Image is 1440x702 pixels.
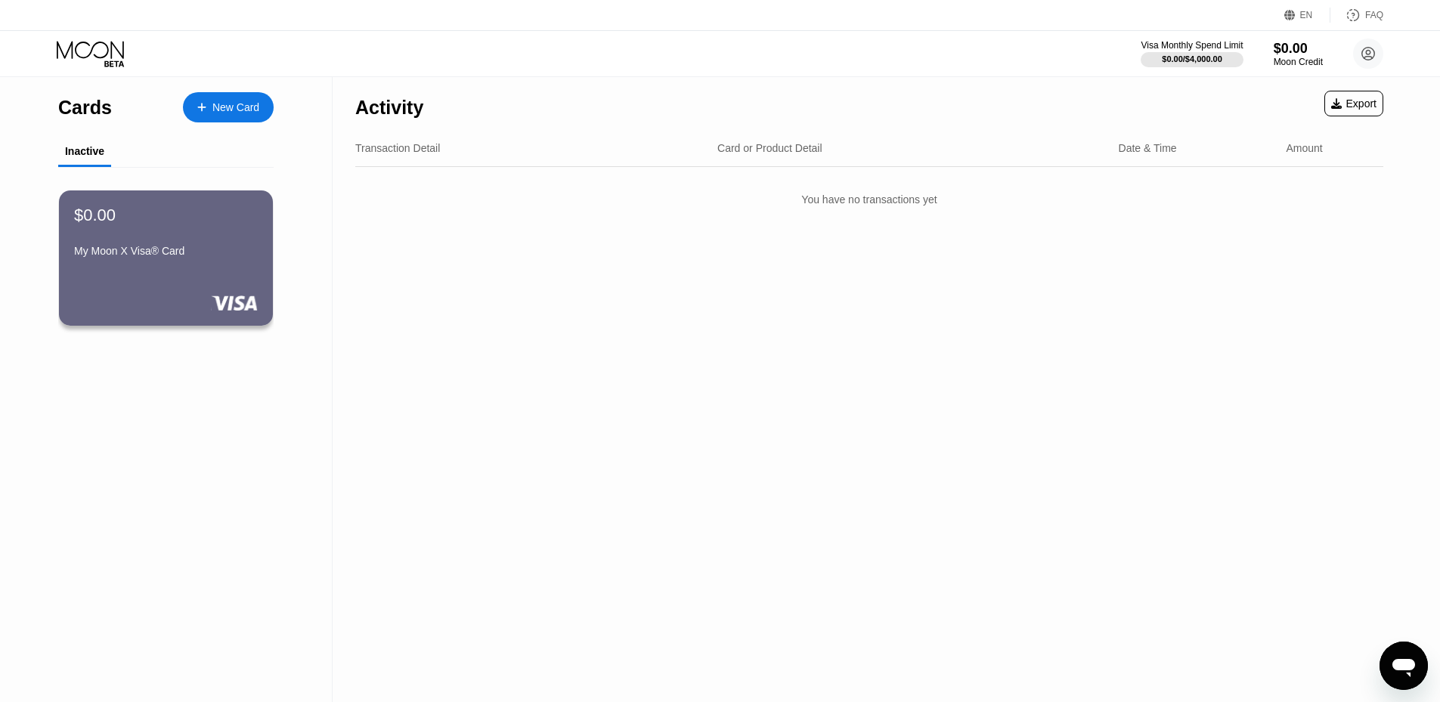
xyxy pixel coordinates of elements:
div: FAQ [1330,8,1383,23]
div: Export [1331,97,1377,110]
div: Activity [355,97,423,119]
div: $0.00Moon Credit [1274,41,1323,67]
div: FAQ [1365,10,1383,20]
div: Visa Monthly Spend Limit$0.00/$4,000.00 [1141,40,1243,67]
div: New Card [212,101,259,114]
div: New Card [183,92,274,122]
iframe: Button to launch messaging window [1380,642,1428,690]
div: Amount [1286,142,1322,154]
div: EN [1284,8,1330,23]
div: Visa Monthly Spend Limit [1141,40,1243,51]
div: $0.00My Moon X Visa® Card [59,190,273,326]
div: You have no transactions yet [355,178,1383,221]
div: Card or Product Detail [717,142,822,154]
div: Export [1324,91,1383,116]
div: $0.00 / $4,000.00 [1162,54,1222,63]
div: My Moon X Visa® Card [74,245,258,257]
div: EN [1300,10,1313,20]
div: Cards [58,97,112,119]
div: Transaction Detail [355,142,440,154]
div: Inactive [65,145,104,157]
div: Moon Credit [1274,57,1323,67]
div: $0.00 [1274,41,1323,57]
div: Date & Time [1119,142,1177,154]
div: $0.00 [74,206,116,225]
